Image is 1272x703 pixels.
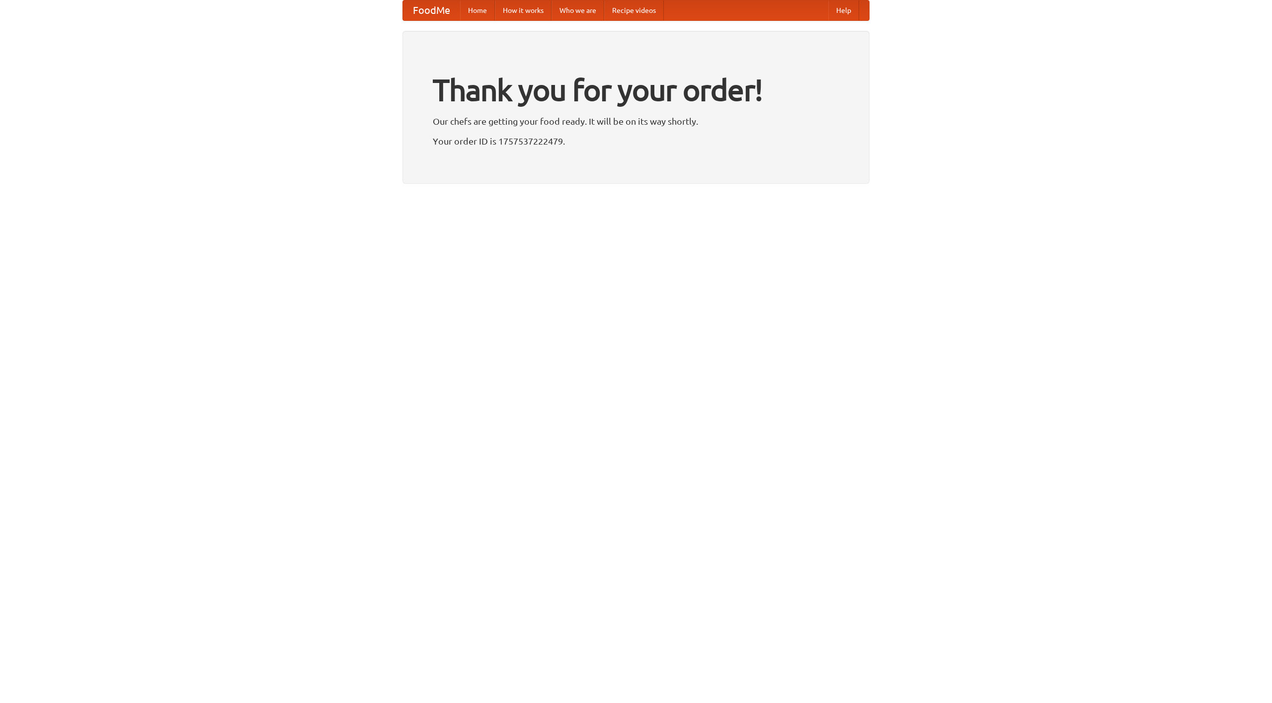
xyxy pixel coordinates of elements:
p: Your order ID is 1757537222479. [433,134,839,149]
a: Help [828,0,859,20]
a: Recipe videos [604,0,664,20]
a: How it works [495,0,552,20]
p: Our chefs are getting your food ready. It will be on its way shortly. [433,114,839,129]
a: Home [460,0,495,20]
a: Who we are [552,0,604,20]
h1: Thank you for your order! [433,66,839,114]
a: FoodMe [403,0,460,20]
